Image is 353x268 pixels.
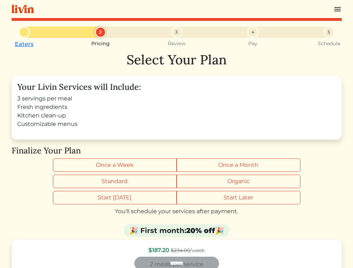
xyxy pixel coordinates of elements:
[177,175,300,188] label: Organic
[177,158,300,172] label: Once a Month
[168,41,185,47] small: Review
[17,103,336,111] li: Fresh ingredients
[53,191,177,204] label: Start [DATE]
[17,111,336,120] li: Kitchen clean-up
[171,247,190,254] s: $234.00
[53,175,177,188] label: Standard
[53,158,177,172] label: Once a Week
[12,207,342,216] div: You'll schedule your services after payment.
[17,120,336,128] li: Customizable menus
[333,5,342,13] img: menu_hamburger-cb6d353cf0ecd9f46ceae1c99ecbeb4a00e71ca567a856bd81f57e9d8c17bb26.svg
[12,145,342,155] h4: Finalize Your Plan
[91,41,110,47] small: Pricing
[53,158,300,172] div: Billing frequency
[177,191,300,204] label: Start Later
[12,52,342,68] h1: Select Your Plan
[186,226,215,235] strong: 20% off
[53,191,300,204] div: Start timing
[251,29,254,35] span: 4
[248,41,257,47] small: Pay
[318,41,340,47] small: Schedule
[15,41,34,47] a: Eaters
[148,247,169,254] span: $187.20
[124,224,230,237] div: 🎉 First month: 🎉
[328,29,330,35] span: 5
[171,247,205,254] span: /week
[17,82,336,92] h4: Your Livin Services will Include:
[12,5,34,13] img: livin-logo-a0d97d1a881af30f6274990eb6222085a2533c92bbd1e4f22c21b4f0d0e3210c.svg
[17,94,336,103] li: 3 servings per meal
[99,29,102,35] span: 2
[175,29,178,35] span: 3
[53,175,300,188] div: Grocery type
